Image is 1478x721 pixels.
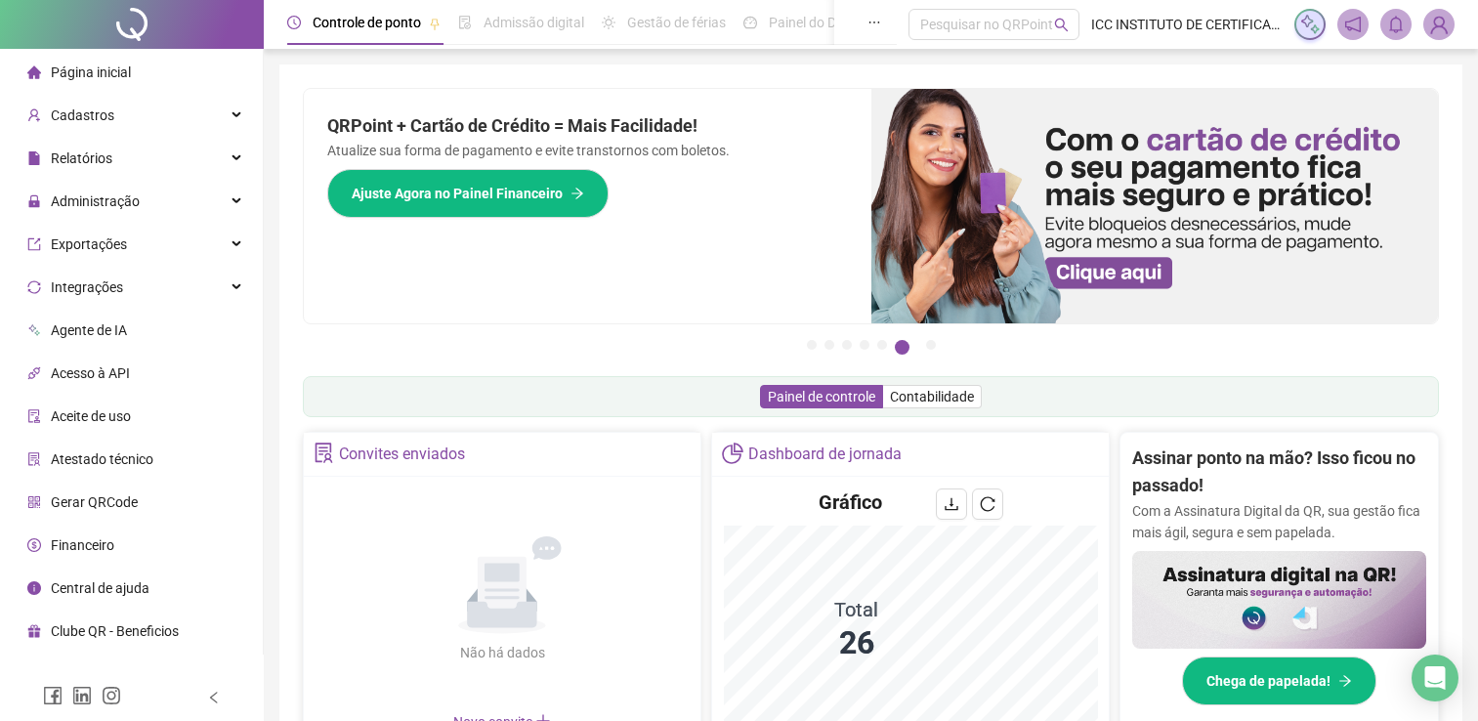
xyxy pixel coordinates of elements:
[27,538,41,552] span: dollar
[27,280,41,294] span: sync
[1344,16,1362,33] span: notification
[1132,445,1426,500] h2: Assinar ponto na mão? Isso ficou no passado!
[769,15,845,30] span: Painel do DP
[51,236,127,252] span: Exportações
[570,187,584,200] span: arrow-right
[429,18,441,29] span: pushpin
[860,340,869,350] button: 4
[27,624,41,638] span: gift
[51,150,112,166] span: Relatórios
[890,389,974,404] span: Contabilidade
[602,16,615,29] span: sun
[313,15,421,30] span: Controle de ponto
[102,686,121,705] span: instagram
[43,686,63,705] span: facebook
[1387,16,1405,33] span: bell
[1338,674,1352,688] span: arrow-right
[51,408,131,424] span: Aceite de uso
[327,169,609,218] button: Ajuste Agora no Painel Financeiro
[327,112,848,140] h2: QRPoint + Cartão de Crédito = Mais Facilidade!
[1132,500,1426,543] p: Com a Assinatura Digital da QR, sua gestão fica mais ágil, segura e sem papelada.
[51,193,140,209] span: Administração
[51,494,138,510] span: Gerar QRCode
[327,140,848,161] p: Atualize sua forma de pagamento e evite transtornos com boletos.
[748,438,902,471] div: Dashboard de jornada
[27,495,41,509] span: qrcode
[27,65,41,79] span: home
[51,623,179,639] span: Clube QR - Beneficios
[926,340,936,350] button: 7
[27,581,41,595] span: info-circle
[1182,657,1376,705] button: Chega de papelada!
[895,340,909,355] button: 6
[1132,551,1426,649] img: banner%2F02c71560-61a6-44d4-94b9-c8ab97240462.png
[51,279,123,295] span: Integrações
[877,340,887,350] button: 5
[27,108,41,122] span: user-add
[51,580,149,596] span: Central de ajuda
[207,691,221,704] span: left
[51,365,130,381] span: Acesso à API
[27,409,41,423] span: audit
[458,16,472,29] span: file-done
[867,16,881,29] span: ellipsis
[287,16,301,29] span: clock-circle
[27,366,41,380] span: api
[807,340,817,350] button: 1
[871,89,1439,323] img: banner%2F75947b42-3b94-469c-a360-407c2d3115d7.png
[1412,655,1458,701] div: Open Intercom Messenger
[27,452,41,466] span: solution
[51,537,114,553] span: Financeiro
[27,151,41,165] span: file
[1054,18,1069,32] span: search
[314,443,334,463] span: solution
[352,183,563,204] span: Ajuste Agora no Painel Financeiro
[1091,14,1283,35] span: ICC INSTITUTO DE CERTIFICACOS E CONFORMIDADES LTDA
[1299,14,1321,35] img: sparkle-icon.fc2bf0ac1784a2077858766a79e2daf3.svg
[842,340,852,350] button: 3
[980,496,995,512] span: reload
[27,194,41,208] span: lock
[743,16,757,29] span: dashboard
[51,64,131,80] span: Página inicial
[412,642,592,663] div: Não há dados
[819,488,882,516] h4: Gráfico
[722,443,742,463] span: pie-chart
[339,438,465,471] div: Convites enviados
[824,340,834,350] button: 2
[1206,670,1330,692] span: Chega de papelada!
[1424,10,1454,39] img: 73766
[27,237,41,251] span: export
[484,15,584,30] span: Admissão digital
[72,686,92,705] span: linkedin
[944,496,959,512] span: download
[768,389,875,404] span: Painel de controle
[51,322,127,338] span: Agente de IA
[51,451,153,467] span: Atestado técnico
[627,15,726,30] span: Gestão de férias
[51,107,114,123] span: Cadastros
